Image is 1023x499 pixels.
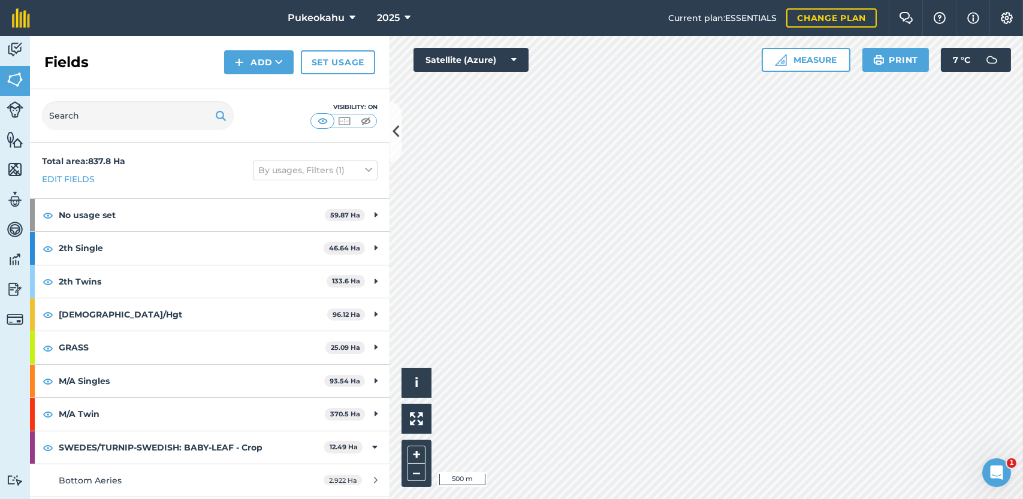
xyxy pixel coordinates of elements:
img: svg+xml;base64,PHN2ZyB4bWxucz0iaHR0cDovL3d3dy53My5vcmcvMjAwMC9zdmciIHdpZHRoPSIxOCIgaGVpZ2h0PSIyNC... [43,440,53,455]
img: svg+xml;base64,PHN2ZyB4bWxucz0iaHR0cDovL3d3dy53My5vcmcvMjAwMC9zdmciIHdpZHRoPSIxNyIgaGVpZ2h0PSIxNy... [967,11,979,25]
button: + [408,446,426,464]
img: svg+xml;base64,PHN2ZyB4bWxucz0iaHR0cDovL3d3dy53My5vcmcvMjAwMC9zdmciIHdpZHRoPSIxOCIgaGVpZ2h0PSIyNC... [43,407,53,421]
img: svg+xml;base64,PHN2ZyB4bWxucz0iaHR0cDovL3d3dy53My5vcmcvMjAwMC9zdmciIHdpZHRoPSI1MCIgaGVpZ2h0PSI0MC... [315,115,330,127]
img: svg+xml;base64,PHN2ZyB4bWxucz0iaHR0cDovL3d3dy53My5vcmcvMjAwMC9zdmciIHdpZHRoPSI1NiIgaGVpZ2h0PSI2MC... [7,71,23,89]
img: svg+xml;base64,PHN2ZyB4bWxucz0iaHR0cDovL3d3dy53My5vcmcvMjAwMC9zdmciIHdpZHRoPSI1NiIgaGVpZ2h0PSI2MC... [7,131,23,149]
button: Measure [762,48,850,72]
div: GRASS25.09 Ha [30,331,390,364]
button: – [408,464,426,481]
img: svg+xml;base64,PD94bWwgdmVyc2lvbj0iMS4wIiBlbmNvZGluZz0idXRmLTgiPz4KPCEtLSBHZW5lcmF0b3I6IEFkb2JlIE... [7,250,23,268]
img: svg+xml;base64,PHN2ZyB4bWxucz0iaHR0cDovL3d3dy53My5vcmcvMjAwMC9zdmciIHdpZHRoPSI1NiIgaGVpZ2h0PSI2MC... [7,161,23,179]
div: 2th Single46.64 Ha [30,232,390,264]
img: svg+xml;base64,PD94bWwgdmVyc2lvbj0iMS4wIiBlbmNvZGluZz0idXRmLTgiPz4KPCEtLSBHZW5lcmF0b3I6IEFkb2JlIE... [7,101,23,118]
span: Bottom Aeries [59,475,122,486]
strong: M/A Twin [59,398,325,430]
img: svg+xml;base64,PD94bWwgdmVyc2lvbj0iMS4wIiBlbmNvZGluZz0idXRmLTgiPz4KPCEtLSBHZW5lcmF0b3I6IEFkb2JlIE... [7,474,23,486]
a: Set usage [301,50,375,74]
img: svg+xml;base64,PHN2ZyB4bWxucz0iaHR0cDovL3d3dy53My5vcmcvMjAwMC9zdmciIHdpZHRoPSIxOCIgaGVpZ2h0PSIyNC... [43,341,53,355]
img: Four arrows, one pointing top left, one top right, one bottom right and the last bottom left [410,412,423,425]
div: [DEMOGRAPHIC_DATA]/Hgt96.12 Ha [30,298,390,331]
div: SWEDES/TURNIP-SWEDISH: BABY-LEAF - Crop12.49 Ha [30,431,390,464]
span: 2025 [377,11,400,25]
span: i [415,375,418,390]
img: svg+xml;base64,PD94bWwgdmVyc2lvbj0iMS4wIiBlbmNvZGluZz0idXRmLTgiPz4KPCEtLSBHZW5lcmF0b3I6IEFkb2JlIE... [980,48,1004,72]
strong: Total area : 837.8 Ha [42,156,125,167]
input: Search [42,101,234,130]
img: svg+xml;base64,PHN2ZyB4bWxucz0iaHR0cDovL3d3dy53My5vcmcvMjAwMC9zdmciIHdpZHRoPSIxOSIgaGVpZ2h0PSIyNC... [873,53,885,67]
div: No usage set59.87 Ha [30,199,390,231]
a: Bottom Aeries2.922 Ha [30,464,390,497]
img: Two speech bubbles overlapping with the left bubble in the forefront [899,12,913,24]
img: svg+xml;base64,PD94bWwgdmVyc2lvbj0iMS4wIiBlbmNvZGluZz0idXRmLTgiPz4KPCEtLSBHZW5lcmF0b3I6IEFkb2JlIE... [7,280,23,298]
span: 2.922 Ha [324,475,362,485]
strong: No usage set [59,199,325,231]
span: 1 [1007,458,1016,468]
img: svg+xml;base64,PHN2ZyB4bWxucz0iaHR0cDovL3d3dy53My5vcmcvMjAwMC9zdmciIHdpZHRoPSIxOSIgaGVpZ2h0PSIyNC... [215,108,227,123]
span: 7 ° C [953,48,970,72]
strong: 133.6 Ha [332,277,360,285]
span: Pukeokahu [288,11,345,25]
img: svg+xml;base64,PHN2ZyB4bWxucz0iaHR0cDovL3d3dy53My5vcmcvMjAwMC9zdmciIHdpZHRoPSI1MCIgaGVpZ2h0PSI0MC... [337,115,352,127]
button: Print [862,48,930,72]
strong: 2th Single [59,232,324,264]
strong: M/A Singles [59,365,324,397]
button: 7 °C [941,48,1011,72]
strong: 25.09 Ha [331,343,360,352]
img: A cog icon [1000,12,1014,24]
a: Change plan [786,8,877,28]
strong: 96.12 Ha [333,310,360,319]
img: A question mark icon [933,12,947,24]
span: Current plan : ESSENTIALS [668,11,777,25]
iframe: Intercom live chat [982,458,1011,487]
strong: GRASS [59,331,325,364]
strong: 2th Twins [59,265,327,298]
img: svg+xml;base64,PHN2ZyB4bWxucz0iaHR0cDovL3d3dy53My5vcmcvMjAwMC9zdmciIHdpZHRoPSIxNCIgaGVpZ2h0PSIyNC... [235,55,243,69]
strong: SWEDES/TURNIP-SWEDISH: BABY-LEAF - Crop [59,431,324,464]
button: Add [224,50,294,74]
strong: 370.5 Ha [330,410,360,418]
img: svg+xml;base64,PD94bWwgdmVyc2lvbj0iMS4wIiBlbmNvZGluZz0idXRmLTgiPz4KPCEtLSBHZW5lcmF0b3I6IEFkb2JlIE... [7,220,23,238]
img: svg+xml;base64,PHN2ZyB4bWxucz0iaHR0cDovL3d3dy53My5vcmcvMjAwMC9zdmciIHdpZHRoPSIxOCIgaGVpZ2h0PSIyNC... [43,307,53,322]
img: Ruler icon [775,54,787,66]
strong: [DEMOGRAPHIC_DATA]/Hgt [59,298,327,331]
img: svg+xml;base64,PD94bWwgdmVyc2lvbj0iMS4wIiBlbmNvZGluZz0idXRmLTgiPz4KPCEtLSBHZW5lcmF0b3I6IEFkb2JlIE... [7,311,23,328]
h2: Fields [44,53,89,72]
div: Visibility: On [310,102,378,112]
a: Edit fields [42,173,95,186]
img: fieldmargin Logo [12,8,30,28]
button: Satellite (Azure) [414,48,529,72]
button: By usages, Filters (1) [253,161,378,180]
img: svg+xml;base64,PHN2ZyB4bWxucz0iaHR0cDovL3d3dy53My5vcmcvMjAwMC9zdmciIHdpZHRoPSIxOCIgaGVpZ2h0PSIyNC... [43,374,53,388]
strong: 59.87 Ha [330,211,360,219]
img: svg+xml;base64,PHN2ZyB4bWxucz0iaHR0cDovL3d3dy53My5vcmcvMjAwMC9zdmciIHdpZHRoPSIxOCIgaGVpZ2h0PSIyNC... [43,241,53,256]
strong: 12.49 Ha [330,443,358,451]
img: svg+xml;base64,PHN2ZyB4bWxucz0iaHR0cDovL3d3dy53My5vcmcvMjAwMC9zdmciIHdpZHRoPSI1MCIgaGVpZ2h0PSI0MC... [358,115,373,127]
img: svg+xml;base64,PD94bWwgdmVyc2lvbj0iMS4wIiBlbmNvZGluZz0idXRmLTgiPz4KPCEtLSBHZW5lcmF0b3I6IEFkb2JlIE... [7,190,23,208]
div: M/A Singles93.54 Ha [30,365,390,397]
button: i [402,368,431,398]
div: M/A Twin370.5 Ha [30,398,390,430]
div: 2th Twins133.6 Ha [30,265,390,298]
img: svg+xml;base64,PHN2ZyB4bWxucz0iaHR0cDovL3d3dy53My5vcmcvMjAwMC9zdmciIHdpZHRoPSIxOCIgaGVpZ2h0PSIyNC... [43,208,53,222]
img: svg+xml;base64,PD94bWwgdmVyc2lvbj0iMS4wIiBlbmNvZGluZz0idXRmLTgiPz4KPCEtLSBHZW5lcmF0b3I6IEFkb2JlIE... [7,41,23,59]
strong: 46.64 Ha [329,244,360,252]
strong: 93.54 Ha [330,377,360,385]
img: svg+xml;base64,PHN2ZyB4bWxucz0iaHR0cDovL3d3dy53My5vcmcvMjAwMC9zdmciIHdpZHRoPSIxOCIgaGVpZ2h0PSIyNC... [43,274,53,289]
